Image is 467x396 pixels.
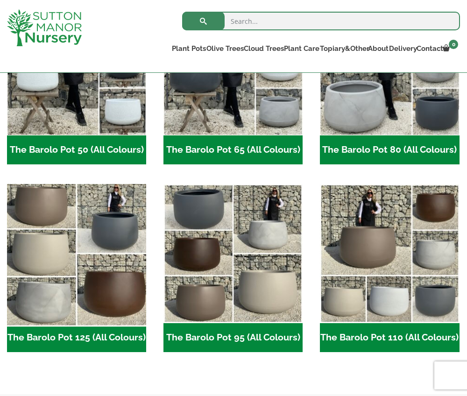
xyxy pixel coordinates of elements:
a: Visit product category The Barolo Pot 110 (All Colours) [320,184,459,352]
img: logo [7,9,82,46]
img: The Barolo Pot 110 (All Colours) [320,184,459,323]
h2: The Barolo Pot 110 (All Colours) [320,323,459,352]
a: Cloud Trees [241,42,282,55]
a: Visit product category The Barolo Pot 125 (All Colours) [7,184,146,352]
a: Visit product category The Barolo Pot 95 (All Colours) [163,184,303,352]
a: Plant Care [282,42,317,55]
a: Topiary&Other [317,42,367,55]
a: Plant Pots [170,42,204,55]
img: The Barolo Pot 125 (All Colours) [4,180,150,326]
a: 0 [442,42,460,55]
h2: The Barolo Pot 95 (All Colours) [163,323,303,352]
h2: The Barolo Pot 125 (All Colours) [7,323,146,352]
h2: The Barolo Pot 80 (All Colours) [320,135,459,164]
a: Olive Trees [204,42,241,55]
input: Search... [182,12,460,30]
a: Contact [415,42,442,55]
h2: The Barolo Pot 65 (All Colours) [163,135,303,164]
span: 0 [449,40,458,49]
img: The Barolo Pot 95 (All Colours) [163,184,303,323]
h2: The Barolo Pot 50 (All Colours) [7,135,146,164]
a: About [367,42,387,55]
a: Delivery [387,42,415,55]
